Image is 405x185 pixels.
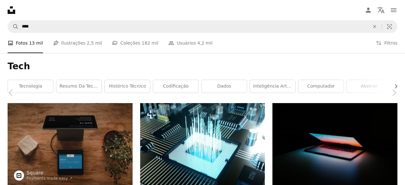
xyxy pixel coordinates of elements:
h1: Tech [8,61,397,72]
a: Usuários 4,2 mil [168,33,212,53]
a: Chip de computador de ilustração 3D, um processador em uma placa de circuito impresso. O conceito... [140,142,265,147]
a: Payments made easy ↗ [27,176,72,181]
button: Menu [387,4,400,16]
span: 4,2 mil [197,40,212,46]
a: computador [298,80,344,93]
a: Entrar / Cadastrar-se [362,4,375,16]
button: Pesquise na Unsplash [8,21,19,33]
a: abstrair [347,80,392,93]
a: Coleções 182 mil [112,33,158,53]
a: codificação [153,80,198,93]
img: Ir para o perfil de Square [14,170,24,181]
a: inteligência artificial [250,80,295,93]
button: Limpar [368,21,382,33]
a: dados [202,80,247,93]
a: monitor de computador [8,142,133,147]
span: 182 mil [142,40,159,46]
button: Filtros [376,33,397,53]
form: Pesquise conteúdo visual em todo o site [8,20,397,33]
button: Pesquisa visual [382,21,397,33]
a: Tecnologia [8,80,53,93]
a: Histórico técnico [105,80,150,93]
a: Resumo da tecnologia [56,80,102,93]
a: Próximo [383,62,405,123]
a: Início — Unsplash [8,6,15,14]
a: computador portátil cinzento e preto no surface [272,144,397,150]
button: Idioma [375,4,387,16]
span: 2,5 mil [87,40,102,46]
a: Ilustrações 2,5 mil [53,33,102,53]
a: Square [27,170,72,176]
